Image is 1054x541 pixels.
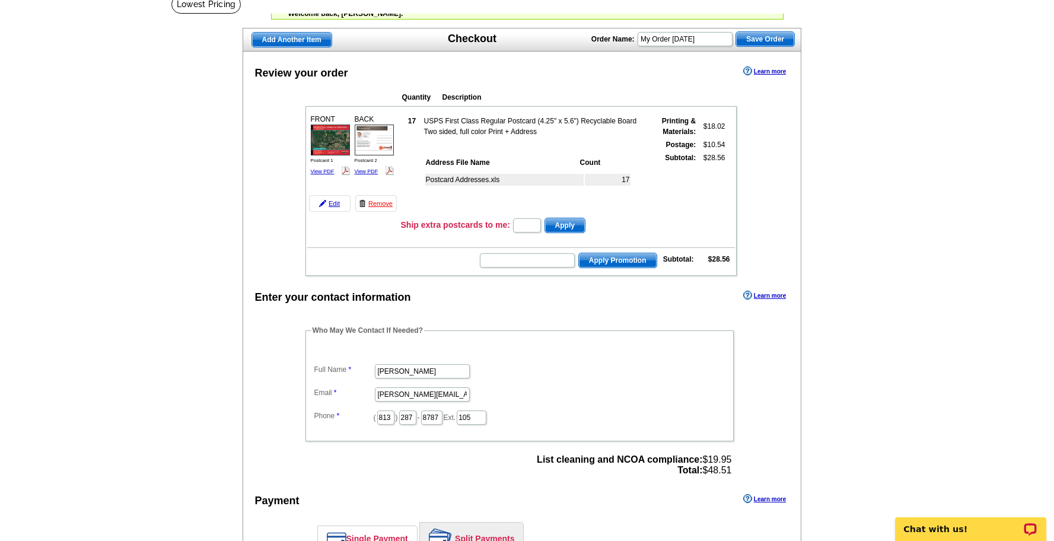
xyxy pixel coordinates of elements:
span: Save Order [736,32,794,46]
th: Count [579,157,631,168]
strong: Postage: [665,141,696,149]
div: FRONT [309,112,352,178]
td: Postcard Addresses.xls [425,174,584,186]
span: Apply [545,218,585,233]
legend: Who May We Contact If Needed? [311,325,424,336]
strong: Order Name: [591,35,635,43]
strong: Subtotal: [665,154,696,162]
span: Welcome back, [PERSON_NAME]. [288,9,403,18]
td: USPS First Class Regular Postcard (4.25" x 5.6") Recyclable Board Two sided, full color Print + A... [423,115,647,138]
iframe: LiveChat chat widget [887,504,1054,541]
img: pdf_logo.png [341,166,350,175]
td: $28.56 [698,152,725,214]
a: Add Another Item [251,32,332,47]
a: Learn more [743,494,786,504]
h1: Checkout [448,33,496,45]
th: Quantity [402,91,441,103]
img: small-thumb.jpg [311,125,350,155]
span: Postcard 2 [355,158,377,163]
button: Apply [544,218,585,233]
div: Payment [255,493,300,509]
img: pencil-icon.gif [319,200,326,207]
button: Save Order [735,31,795,47]
div: BACK [353,112,396,178]
span: Apply Promotion [579,253,657,268]
strong: $28.56 [708,255,730,263]
a: View PDF [355,168,378,174]
img: small-thumb.jpg [355,125,394,155]
a: Learn more [743,66,786,76]
th: Address File Name [425,157,578,168]
dd: ( ) - Ext. [311,408,728,426]
td: 17 [585,174,631,186]
label: Phone [314,410,374,421]
td: $18.02 [698,115,725,138]
strong: Subtotal: [663,255,694,263]
label: Full Name [314,364,374,375]
a: Remove [355,195,397,212]
th: Description [442,91,659,103]
img: trashcan-icon.gif [359,200,366,207]
strong: 17 [408,117,416,125]
strong: Total: [677,465,702,475]
div: Enter your contact information [255,289,411,305]
a: Learn more [743,291,786,300]
span: Add Another Item [252,33,332,47]
strong: Printing & Materials: [662,117,696,136]
img: pdf_logo.png [385,166,394,175]
label: Email [314,387,374,398]
button: Apply Promotion [578,253,657,268]
div: Review your order [255,65,348,81]
h3: Ship extra postcards to me: [401,219,510,230]
strong: List cleaning and NCOA compliance: [537,454,702,464]
span: $19.95 $48.51 [537,454,731,476]
span: Postcard 1 [311,158,333,163]
td: $10.54 [698,139,725,151]
a: Edit [309,195,351,212]
a: View PDF [311,168,335,174]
